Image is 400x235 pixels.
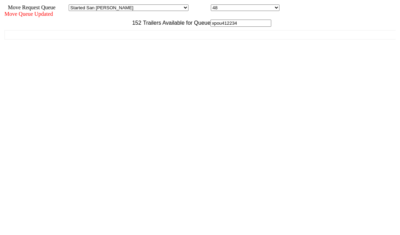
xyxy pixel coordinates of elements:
[190,4,209,10] span: Location
[129,20,141,26] span: 152
[57,4,67,10] span: Area
[4,11,53,17] span: Move Queue Updated
[4,4,56,10] span: Move Request Queue
[210,20,271,27] input: Filter Available Trailers
[141,20,211,26] span: Trailers Available for Queue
